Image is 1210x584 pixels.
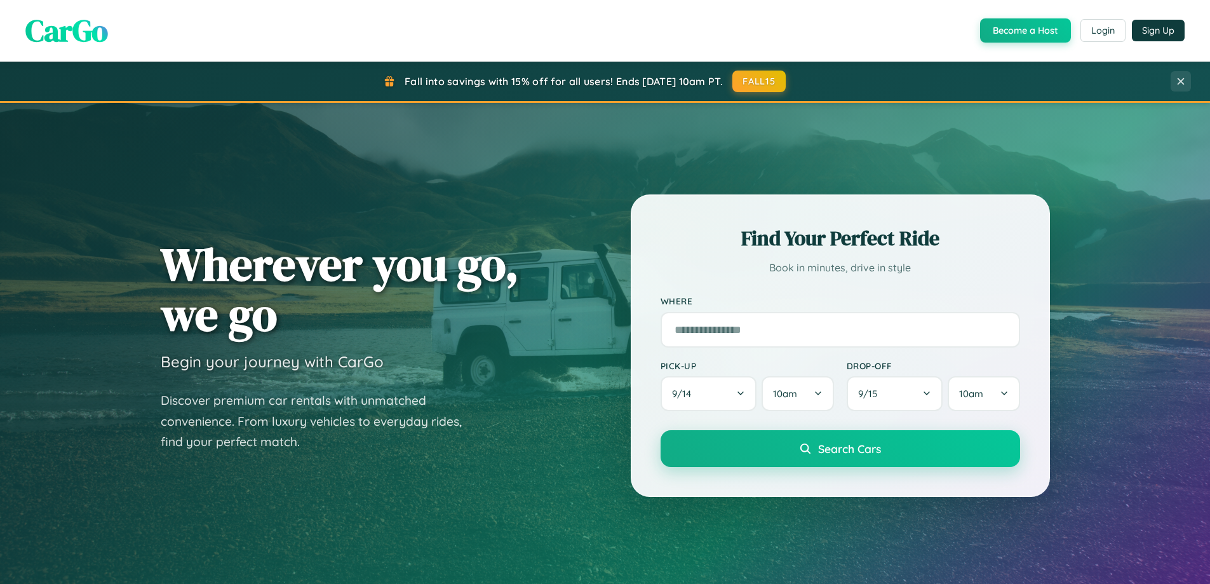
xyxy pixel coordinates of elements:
[762,376,833,411] button: 10am
[818,442,881,456] span: Search Cars
[661,430,1020,467] button: Search Cars
[732,71,786,92] button: FALL15
[948,376,1019,411] button: 10am
[959,388,983,400] span: 10am
[25,10,108,51] span: CarGo
[1080,19,1126,42] button: Login
[672,388,697,400] span: 9 / 14
[847,360,1020,371] label: Drop-off
[161,390,478,452] p: Discover premium car rentals with unmatched convenience. From luxury vehicles to everyday rides, ...
[161,239,519,339] h1: Wherever you go, we go
[847,376,943,411] button: 9/15
[980,18,1071,43] button: Become a Host
[661,376,757,411] button: 9/14
[661,224,1020,252] h2: Find Your Perfect Ride
[661,296,1020,307] label: Where
[661,259,1020,277] p: Book in minutes, drive in style
[773,388,797,400] span: 10am
[1132,20,1185,41] button: Sign Up
[405,75,723,88] span: Fall into savings with 15% off for all users! Ends [DATE] 10am PT.
[661,360,834,371] label: Pick-up
[858,388,884,400] span: 9 / 15
[161,352,384,371] h3: Begin your journey with CarGo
